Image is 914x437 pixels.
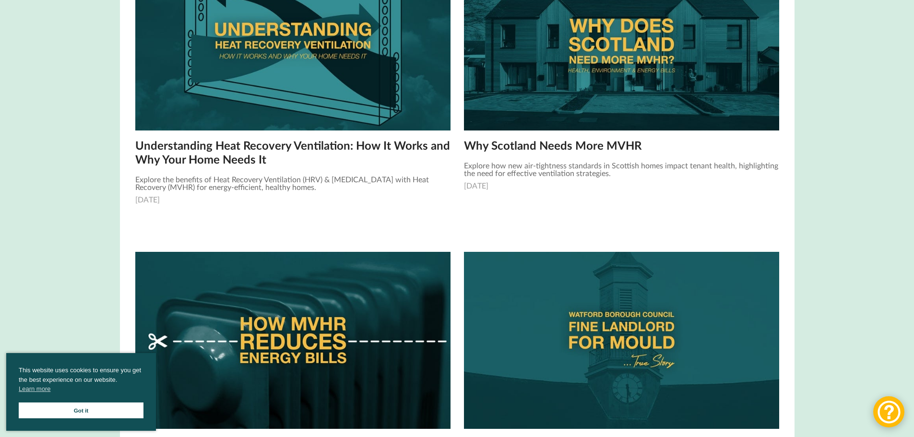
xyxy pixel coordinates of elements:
div: [DATE] [135,195,451,204]
a: cookies - Learn more [19,384,50,394]
a: Understanding Heat Recovery Ventilation: How It Works and Why Your Home Needs It [135,138,451,166]
img: How MVHR Systems Help Reduce Energy Bills [135,252,451,429]
div: [DATE] [464,181,779,190]
span: Explore the benefits of Heat Recovery Ventilation (HRV) & [MEDICAL_DATA] with Heat Recovery (MVHR... [135,175,429,191]
a: Why Scotland Needs More MVHR [464,138,641,152]
span: Explore how new air-tightness standards in Scottish homes impact tenant health, highlighting the ... [464,161,778,177]
a: Got it cookie [19,402,143,418]
span: This website uses cookies to ensure you get the best experience on our website. [19,366,143,396]
img: Council Presocutes Landlord Over Severe Mould [464,252,779,429]
div: cookieconsent [6,353,156,431]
